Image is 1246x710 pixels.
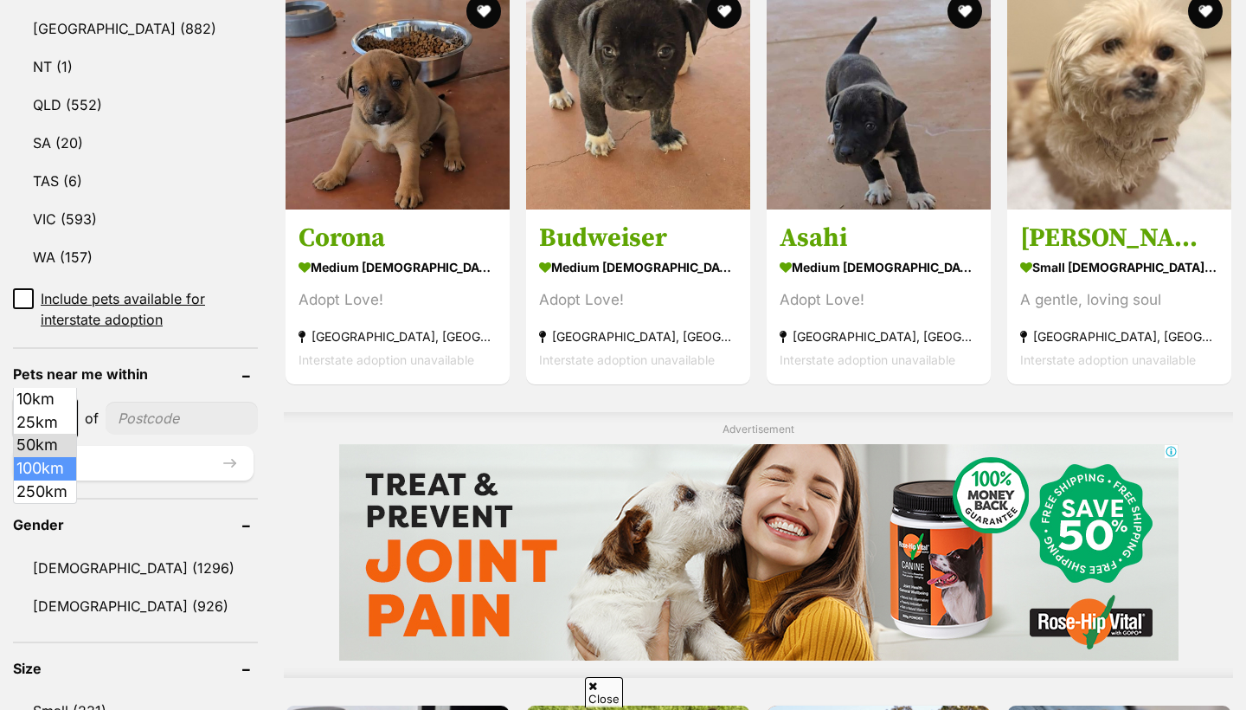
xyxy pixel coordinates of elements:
a: [GEOGRAPHIC_DATA] (882) [13,10,258,47]
a: WA (157) [13,239,258,275]
a: Budweiser medium [DEMOGRAPHIC_DATA] Dog Adopt Love! [GEOGRAPHIC_DATA], [GEOGRAPHIC_DATA] Intersta... [526,209,750,384]
a: [DEMOGRAPHIC_DATA] (926) [13,588,258,624]
div: Adopt Love! [299,288,497,312]
span: Interstate adoption unavailable [1020,352,1196,367]
a: NT (1) [13,48,258,85]
header: Pets near me within [13,366,258,382]
div: A gentle, loving soul [1020,288,1218,312]
a: VIC (593) [13,201,258,237]
span: Interstate adoption unavailable [299,352,474,367]
a: [DEMOGRAPHIC_DATA] (1296) [13,550,258,586]
div: Adopt Love! [780,288,978,312]
a: SA (20) [13,125,258,161]
span: Include pets available for interstate adoption [41,288,258,330]
strong: [GEOGRAPHIC_DATA], [GEOGRAPHIC_DATA] [299,325,497,348]
input: postcode [106,402,258,435]
li: 100km [14,457,76,481]
span: of [85,408,99,429]
span: Interstate adoption unavailable [780,352,955,367]
strong: [GEOGRAPHIC_DATA], [GEOGRAPHIC_DATA] [1020,325,1218,348]
li: 25km [14,411,76,435]
li: 250km [14,481,76,504]
div: Advertisement [284,412,1233,678]
h3: Budweiser [539,222,737,255]
li: 10km [14,388,76,411]
strong: small [DEMOGRAPHIC_DATA] Dog [1020,255,1218,280]
a: Corona medium [DEMOGRAPHIC_DATA] Dog Adopt Love! [GEOGRAPHIC_DATA], [GEOGRAPHIC_DATA] Interstate ... [286,209,510,384]
span: Close [585,677,623,707]
h3: Corona [299,222,497,255]
a: QLD (552) [13,87,258,123]
iframe: Advertisement [339,444,1179,661]
strong: [GEOGRAPHIC_DATA], [GEOGRAPHIC_DATA] [539,325,737,348]
strong: medium [DEMOGRAPHIC_DATA] Dog [539,255,737,280]
span: Interstate adoption unavailable [539,352,715,367]
header: Size [13,661,258,676]
div: Adopt Love! [539,288,737,312]
strong: [GEOGRAPHIC_DATA], [GEOGRAPHIC_DATA] [780,325,978,348]
h3: Asahi [780,222,978,255]
a: Asahi medium [DEMOGRAPHIC_DATA] Dog Adopt Love! [GEOGRAPHIC_DATA], [GEOGRAPHIC_DATA] Interstate a... [767,209,991,384]
strong: medium [DEMOGRAPHIC_DATA] Dog [780,255,978,280]
strong: medium [DEMOGRAPHIC_DATA] Dog [299,255,497,280]
a: Include pets available for interstate adoption [13,288,258,330]
a: [PERSON_NAME] small [DEMOGRAPHIC_DATA] Dog A gentle, loving soul [GEOGRAPHIC_DATA], [GEOGRAPHIC_D... [1007,209,1231,384]
li: 50km [14,434,76,457]
h3: [PERSON_NAME] [1020,222,1218,255]
button: Update [13,446,254,481]
header: Gender [13,517,258,532]
a: TAS (6) [13,163,258,199]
